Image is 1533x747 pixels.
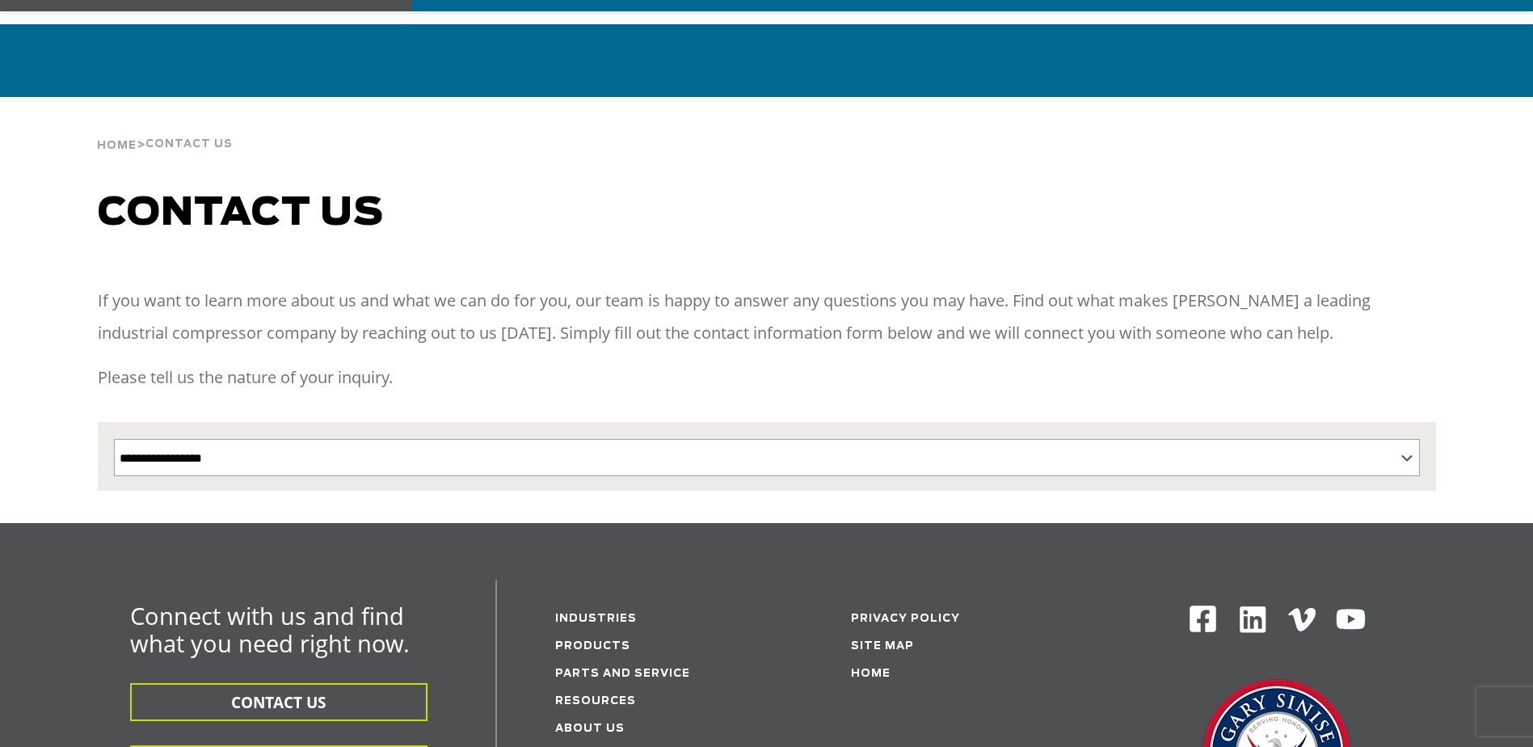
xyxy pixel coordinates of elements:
[555,669,690,679] a: Parts and service
[130,600,410,659] span: Connect with us and find what you need right now.
[851,614,960,624] a: Privacy Policy
[1335,604,1367,635] img: Youtube
[145,139,233,150] span: Contact Us
[97,141,137,151] span: Home
[1188,604,1218,634] img: Facebook
[98,194,384,233] span: Contact us
[97,97,233,158] div: >
[98,361,1436,394] p: Please tell us the nature of your inquiry.
[98,285,1436,349] p: If you want to learn more about us and what we can do for you, our team is happy to answer any qu...
[555,696,636,707] a: Resources
[555,724,625,734] a: About Us
[97,137,137,152] a: Home
[555,614,637,624] a: Industries
[1237,604,1269,635] img: Linkedin
[851,669,891,679] a: Home
[1288,608,1316,631] img: Vimeo
[555,641,630,652] a: Products
[130,683,427,721] button: CONTACT US
[851,641,914,652] a: Site Map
